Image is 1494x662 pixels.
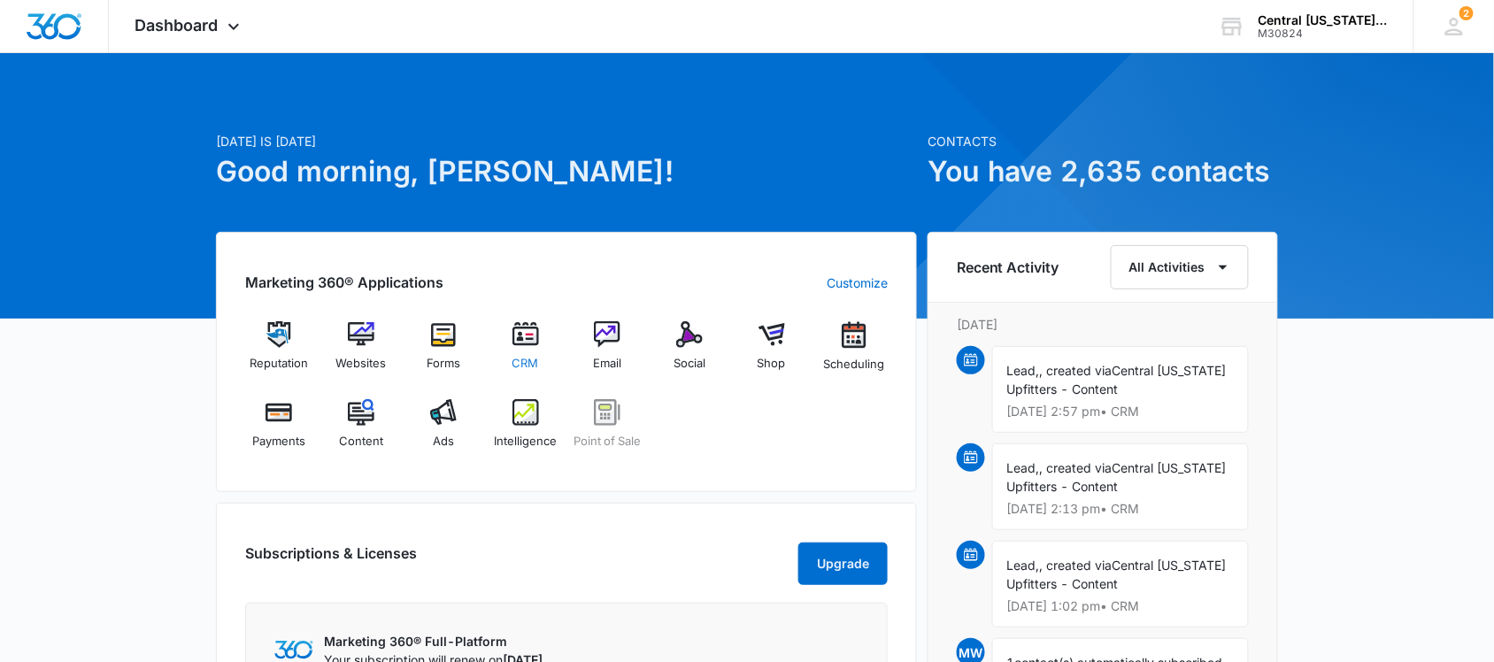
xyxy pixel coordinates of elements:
[823,356,884,373] span: Scheduling
[324,632,543,650] p: Marketing 360® Full-Platform
[1007,558,1040,573] span: Lead,
[1040,558,1113,573] span: , created via
[1459,6,1474,20] div: notifications count
[1040,363,1113,378] span: , created via
[1007,460,1040,475] span: Lead,
[339,433,383,450] span: Content
[574,433,641,450] span: Point of Sale
[798,543,888,585] button: Upgrade
[928,132,1278,150] p: Contacts
[1007,503,1234,515] p: [DATE] 2:13 pm • CRM
[656,321,724,385] a: Social
[1459,6,1474,20] span: 2
[593,355,621,373] span: Email
[216,150,917,193] h1: Good morning, [PERSON_NAME]!
[245,543,417,578] h2: Subscriptions & Licenses
[512,355,539,373] span: CRM
[135,16,219,35] span: Dashboard
[758,355,786,373] span: Shop
[336,355,387,373] span: Websites
[738,321,806,385] a: Shop
[245,399,313,463] a: Payments
[1007,363,1040,378] span: Lead,
[427,355,460,373] span: Forms
[494,433,557,450] span: Intelligence
[216,132,917,150] p: [DATE] is [DATE]
[245,272,443,293] h2: Marketing 360® Applications
[327,399,396,463] a: Content
[433,433,454,450] span: Ads
[491,399,559,463] a: Intelligence
[957,315,1249,334] p: [DATE]
[820,321,888,385] a: Scheduling
[574,321,642,385] a: Email
[574,399,642,463] a: Point of Sale
[1007,405,1234,418] p: [DATE] 2:57 pm • CRM
[1007,363,1227,396] span: Central [US_STATE] Upfitters - Content
[1007,558,1227,591] span: Central [US_STATE] Upfitters - Content
[410,399,478,463] a: Ads
[928,150,1278,193] h1: You have 2,635 contacts
[410,321,478,385] a: Forms
[957,257,1059,278] h6: Recent Activity
[827,273,888,292] a: Customize
[1259,27,1388,40] div: account id
[245,321,313,385] a: Reputation
[1111,245,1249,289] button: All Activities
[1040,460,1113,475] span: , created via
[674,355,705,373] span: Social
[274,641,313,659] img: Marketing 360 Logo
[327,321,396,385] a: Websites
[1007,600,1234,612] p: [DATE] 1:02 pm • CRM
[250,355,308,373] span: Reputation
[1007,460,1227,494] span: Central [US_STATE] Upfitters - Content
[491,321,559,385] a: CRM
[1259,13,1388,27] div: account name
[252,433,305,450] span: Payments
